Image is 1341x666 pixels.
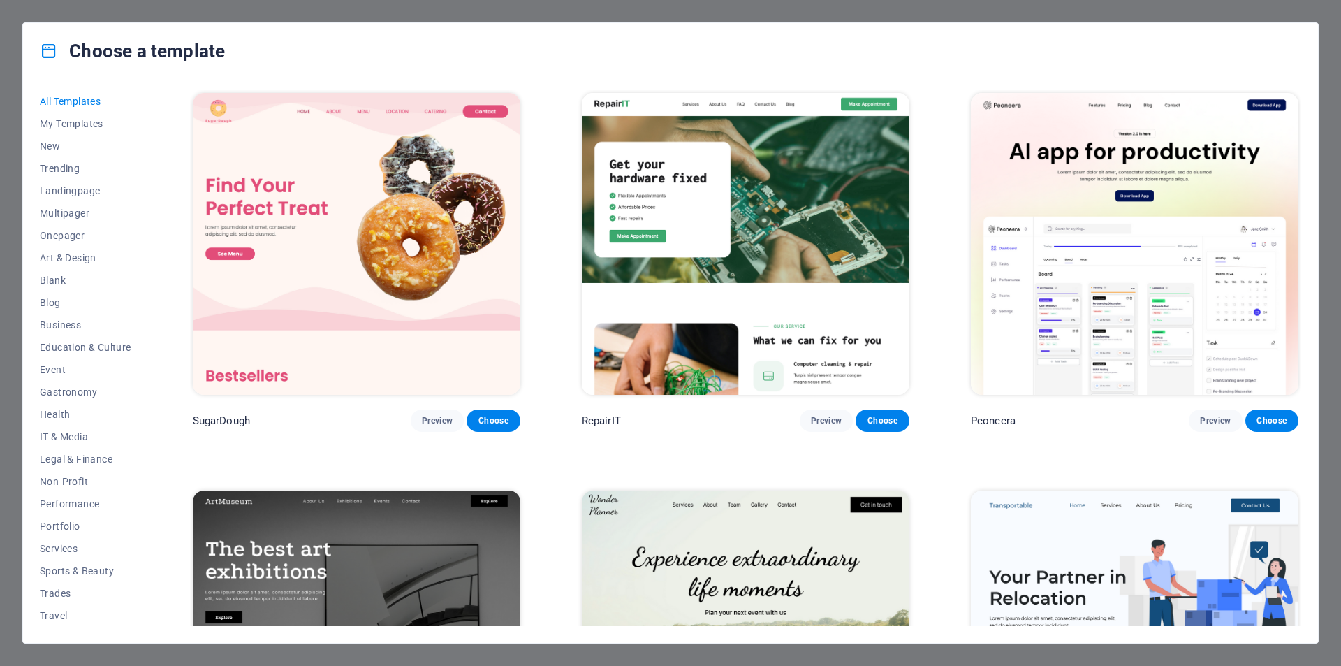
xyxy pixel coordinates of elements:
span: Multipager [40,208,131,219]
button: Choose [467,410,520,432]
h4: Choose a template [40,40,225,62]
button: Travel [40,605,131,627]
button: Blog [40,291,131,314]
button: Preview [411,410,464,432]
span: Preview [811,415,842,426]
span: Portfolio [40,521,131,532]
button: Art & Design [40,247,131,269]
span: Services [40,543,131,554]
span: Business [40,319,131,331]
span: IT & Media [40,431,131,442]
span: Gastronomy [40,386,131,398]
span: Event [40,364,131,375]
button: New [40,135,131,157]
img: RepairIT [582,93,909,395]
span: All Templates [40,96,131,107]
span: Sports & Beauty [40,565,131,577]
button: Business [40,314,131,336]
p: SugarDough [193,414,250,428]
button: Trending [40,157,131,180]
span: Landingpage [40,185,131,196]
button: Portfolio [40,515,131,537]
span: Legal & Finance [40,454,131,465]
button: Gastronomy [40,381,131,403]
button: IT & Media [40,426,131,448]
button: Preview [800,410,853,432]
button: Multipager [40,202,131,224]
span: Education & Culture [40,342,131,353]
button: Services [40,537,131,560]
span: Performance [40,498,131,509]
p: Peoneera [971,414,1016,428]
button: Trades [40,582,131,605]
span: New [40,140,131,152]
button: Choose [856,410,909,432]
span: Choose [478,415,508,426]
button: All Templates [40,90,131,113]
span: Health [40,409,131,420]
button: Blank [40,269,131,291]
span: Travel [40,610,131,621]
span: Choose [867,415,897,426]
img: Peoneera [971,93,1298,395]
span: My Templates [40,118,131,129]
button: Landingpage [40,180,131,202]
button: Event [40,359,131,381]
button: Onepager [40,224,131,247]
span: Trades [40,588,131,599]
span: Choose [1256,415,1287,426]
button: Non-Profit [40,470,131,493]
button: Education & Culture [40,336,131,359]
img: SugarDough [193,93,520,395]
span: Blank [40,275,131,286]
span: Non-Profit [40,476,131,487]
p: RepairIT [582,414,621,428]
span: Preview [1200,415,1231,426]
button: Performance [40,493,131,515]
span: Art & Design [40,252,131,263]
button: Health [40,403,131,426]
button: My Templates [40,113,131,135]
button: Legal & Finance [40,448,131,470]
span: Preview [422,415,453,426]
span: Blog [40,297,131,308]
button: Sports & Beauty [40,560,131,582]
button: Choose [1245,410,1298,432]
button: Preview [1189,410,1242,432]
span: Onepager [40,230,131,241]
span: Trending [40,163,131,174]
